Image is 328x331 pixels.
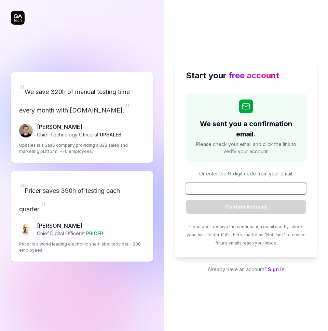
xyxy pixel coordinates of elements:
[186,170,306,177] p: Or enter the 6-digit code from your email:
[19,241,145,253] p: Pricer is a world leading electronic shelf label provider. ~200 employees.
[186,200,306,214] button: Confirm Account
[186,69,306,82] h2: Start your
[11,171,153,262] a: “Pricer saves 390h of testing each quarter.”Chris Chalkitis[PERSON_NAME]Chief Digital Officerat P...
[37,123,122,131] p: [PERSON_NAME]
[100,132,122,137] span: UPSALES
[193,119,299,139] h2: We sent you a confirmation email.
[19,142,145,155] p: Upsales is a SaaS company providing a B2B sales and marketing platform. ~70 employees.
[229,70,279,80] span: free account
[19,223,33,236] img: Chris Chalkitis
[11,72,153,163] a: “We save 320h of manual testing time every month with [DOMAIN_NAME].”Fredrik Seidl[PERSON_NAME]Ch...
[37,230,103,237] p: Chief Digital Officer at
[19,80,145,117] p: We save 320h of manual testing time every month with [DOMAIN_NAME].
[19,179,145,216] p: Pricer saves 390h of testing each quarter.
[19,124,33,137] img: Fredrik Seidl
[124,101,130,116] span: ”
[37,131,122,138] p: Chief Technology Officer at
[193,141,299,155] span: Please check your email and click the link to verify your account.
[187,224,306,246] span: If you don't receive the confirmation email shortly, check your Junk folder. If it's there, mark ...
[41,199,46,214] span: ”
[268,266,285,272] a: Sign in
[19,82,25,97] span: “
[37,222,103,230] p: [PERSON_NAME]
[19,181,25,196] span: “
[175,266,317,273] p: Already have an account?
[86,230,103,236] span: PRICER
